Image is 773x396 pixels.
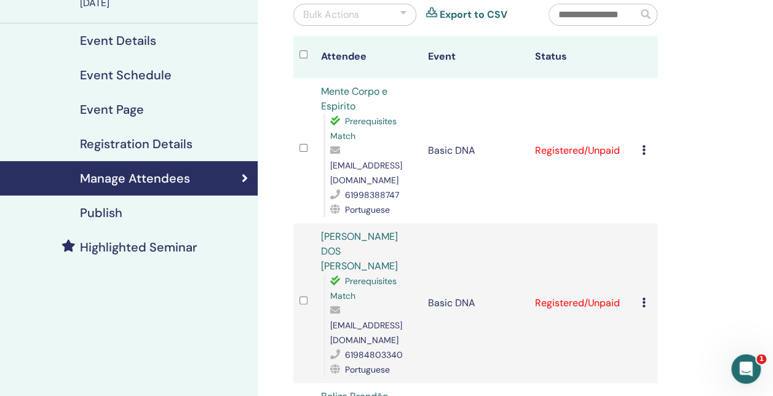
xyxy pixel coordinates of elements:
[345,364,390,375] span: Portuguese
[731,354,761,384] iframe: Intercom live chat
[330,116,397,141] span: Prerequisites Match
[80,137,192,151] h4: Registration Details
[330,320,402,346] span: [EMAIL_ADDRESS][DOMAIN_NAME]
[345,349,403,360] span: 61984803340
[422,78,529,223] td: Basic DNA
[321,230,398,272] a: [PERSON_NAME] DOS [PERSON_NAME]
[80,171,190,186] h4: Manage Attendees
[345,204,390,215] span: Portuguese
[80,240,197,255] h4: Highlighted Seminar
[440,7,507,22] a: Export to CSV
[529,36,636,78] th: Status
[303,7,359,22] div: Bulk Actions
[321,85,387,113] a: Mente Corpo e Espirito
[80,102,144,117] h4: Event Page
[422,223,529,383] td: Basic DNA
[315,36,422,78] th: Attendee
[330,275,397,301] span: Prerequisites Match
[422,36,529,78] th: Event
[80,33,156,48] h4: Event Details
[756,354,766,364] span: 1
[80,68,172,82] h4: Event Schedule
[80,205,122,220] h4: Publish
[345,189,399,200] span: 61998388747
[330,160,402,186] span: [EMAIL_ADDRESS][DOMAIN_NAME]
